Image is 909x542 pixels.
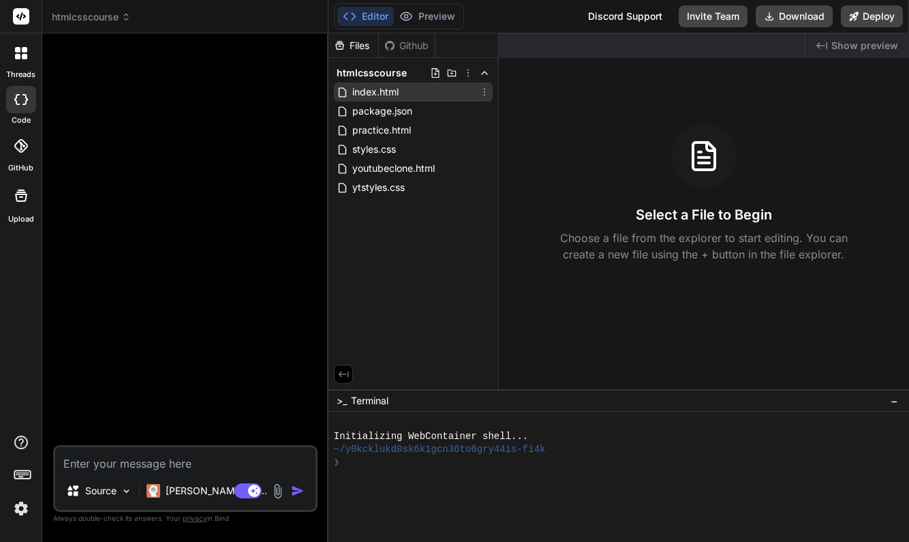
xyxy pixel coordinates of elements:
p: Always double-check its answers. Your in Bind [53,512,318,525]
span: package.json [351,103,414,119]
label: GitHub [8,162,33,174]
button: Deploy [841,5,903,27]
button: Preview [394,7,461,26]
span: Initializing WebContainer shell... [334,430,529,443]
span: youtubeclone.html [351,160,436,177]
div: Discord Support [580,5,671,27]
span: ❯ [334,456,339,469]
span: practice.html [351,122,412,138]
span: htmlcsscourse [52,10,131,24]
img: Claude 4 Sonnet [147,484,160,498]
span: privacy [183,514,207,522]
div: Files [328,39,378,52]
p: Source [85,484,117,498]
span: ~/y0kcklukd0sk6k1gcn36to6gry44is-fi4k [334,443,546,456]
span: styles.css [351,141,397,157]
button: Invite Team [679,5,748,27]
p: Choose a file from the explorer to start editing. You can create a new file using the + button in... [551,230,857,262]
label: threads [6,69,35,80]
label: Upload [8,213,34,225]
img: Pick Models [121,485,132,497]
img: attachment [270,483,286,499]
button: − [888,390,901,412]
span: >_ [337,394,347,408]
span: Terminal [351,394,388,408]
div: Github [379,39,435,52]
span: Show preview [831,39,898,52]
span: ytstyles.css [351,179,406,196]
button: Download [756,5,833,27]
img: icon [291,484,305,498]
span: htmlcsscourse [337,66,407,80]
span: index.html [351,84,400,100]
label: code [12,115,31,126]
button: Editor [337,7,394,26]
img: settings [10,497,33,520]
h3: Select a File to Begin [636,205,772,224]
p: [PERSON_NAME] 4 S.. [166,484,267,498]
span: − [891,394,898,408]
